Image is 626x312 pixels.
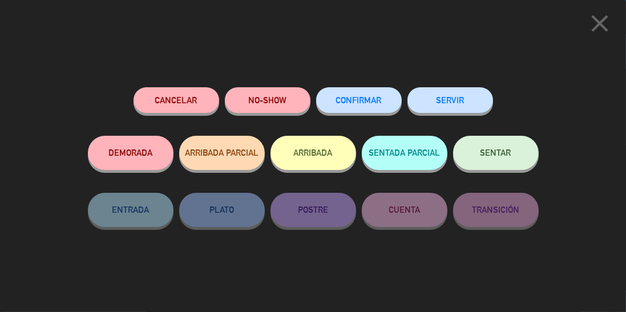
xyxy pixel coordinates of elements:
[270,136,356,170] button: ARRIBADA
[134,87,219,113] button: Cancelar
[585,9,614,38] i: close
[88,136,173,170] button: DEMORADA
[407,87,493,113] button: SERVIR
[316,87,402,113] button: CONFIRMAR
[270,193,356,227] button: POSTRE
[453,193,539,227] button: TRANSICIÓN
[480,148,511,157] span: SENTAR
[179,136,265,170] button: ARRIBADA PARCIAL
[88,193,173,227] button: ENTRADA
[179,193,265,227] button: PLATO
[362,193,447,227] button: CUENTA
[453,136,539,170] button: SENTAR
[185,148,259,157] span: ARRIBADA PARCIAL
[582,9,617,42] button: close
[362,136,447,170] button: SENTADA PARCIAL
[225,87,310,113] button: NO-SHOW
[336,95,382,105] span: CONFIRMAR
